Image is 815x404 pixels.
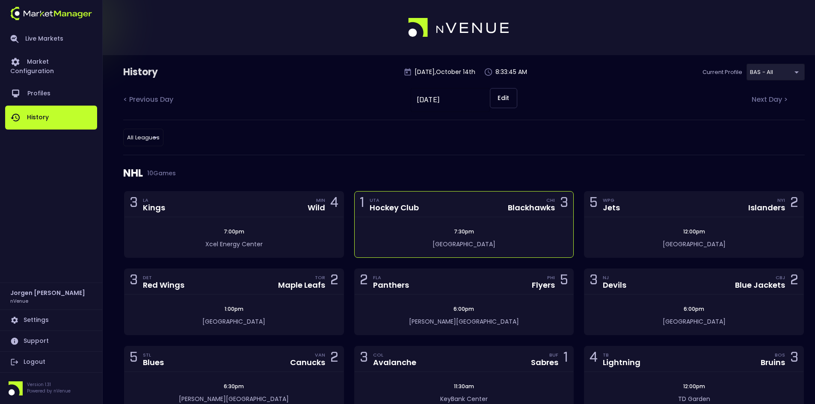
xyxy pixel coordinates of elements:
h3: nVenue [10,298,28,304]
div: Blues [143,359,164,366]
a: Logout [5,352,97,372]
p: Powered by nVenue [27,388,71,394]
div: Devils [603,281,626,289]
div: CHI [546,197,555,203]
input: Choose date, selected date is Oct 13, 2025 [411,88,490,112]
div: Canucks [290,359,325,366]
div: 4 [330,196,338,212]
div: Islanders [748,204,785,212]
div: NHL [123,155,805,191]
div: 3 [130,196,138,212]
img: logo [10,7,92,20]
div: MIN [316,197,325,203]
div: DET [143,274,184,281]
div: Wild [308,204,325,212]
p: [DATE] , October 14 th [415,68,475,77]
span: 11:30am [451,383,477,390]
div: NYI [777,197,785,203]
span: 7:00pm [221,228,247,235]
div: Sabres [531,359,558,366]
div: LA [143,197,165,203]
div: Hockey Club [370,204,419,212]
div: 5 [560,274,568,289]
div: BOS [775,351,785,358]
div: BAS - All [747,64,805,80]
div: Jets [603,204,620,212]
span: [GEOGRAPHIC_DATA] [663,317,726,326]
span: 12:00pm [681,228,708,235]
div: 1 [563,351,568,367]
div: 3 [560,196,568,212]
a: Settings [5,310,97,330]
div: UTA [370,197,419,203]
div: PHI [547,274,555,281]
div: 3 [790,351,798,367]
a: Profiles [5,82,97,106]
span: [GEOGRAPHIC_DATA] [663,240,726,248]
span: [GEOGRAPHIC_DATA] [202,317,265,326]
div: 1 [360,196,365,212]
div: 3 [130,274,138,289]
div: Red Wings [143,281,184,289]
img: logo [408,18,510,38]
span: KeyBank Center [440,395,488,403]
div: Blue Jackets [735,281,785,289]
div: < Previous Day [123,94,176,106]
h2: Jorgen [PERSON_NAME] [10,288,85,298]
a: Market Configuration [5,50,97,82]
div: Next Day > [752,94,805,106]
div: BUF [549,351,558,358]
div: 3 [590,274,598,289]
div: Flyers [532,281,555,289]
span: 6:00pm [681,305,707,313]
p: 8:33:45 AM [495,68,527,77]
div: TB [603,351,640,358]
div: Avalanche [373,359,416,366]
div: Lightning [603,359,640,366]
div: TOR [315,274,325,281]
span: Xcel Energy Center [205,240,263,248]
div: NJ [603,274,626,281]
span: 6:30pm [221,383,246,390]
div: Bruins [761,359,785,366]
div: COL [373,351,416,358]
div: Blackhawks [508,204,555,212]
div: 5 [590,196,598,212]
div: 4 [590,351,598,367]
div: 2 [790,274,798,289]
div: Maple Leafs [278,281,325,289]
div: BAS - All [123,129,163,146]
span: 6:00pm [451,305,477,313]
div: CBJ [776,274,785,281]
div: Version 1.31Powered by nVenue [5,381,97,395]
button: Edit [490,88,517,108]
span: 1:00pm [222,305,246,313]
span: 10 Games [143,170,176,177]
a: Support [5,331,97,351]
a: Live Markets [5,28,97,50]
div: 2 [330,351,338,367]
div: VAN [315,351,325,358]
div: WPG [603,197,620,203]
span: [PERSON_NAME][GEOGRAPHIC_DATA] [409,317,519,326]
span: 7:30pm [451,228,477,235]
div: Kings [143,204,165,212]
p: Version 1.31 [27,381,71,388]
div: 5 [130,351,138,367]
div: STL [143,351,164,358]
div: History [123,65,228,79]
div: 2 [360,274,368,289]
span: [GEOGRAPHIC_DATA] [433,240,495,248]
span: 12:00pm [681,383,708,390]
div: Panthers [373,281,409,289]
div: 2 [790,196,798,212]
div: 2 [330,274,338,289]
span: TD Garden [678,395,710,403]
a: History [5,106,97,130]
p: Current Profile [702,68,742,77]
div: 3 [360,351,368,367]
div: FLA [373,274,409,281]
span: [PERSON_NAME][GEOGRAPHIC_DATA] [179,395,289,403]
